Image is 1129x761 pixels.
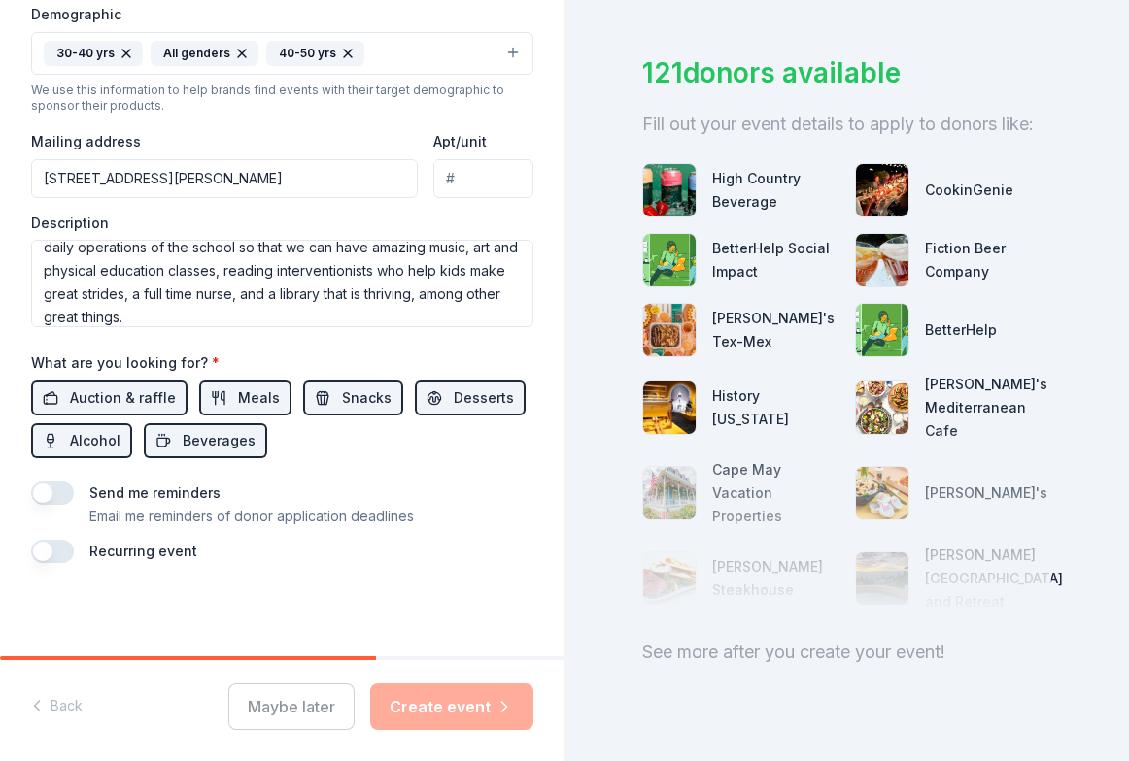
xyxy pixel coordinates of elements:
[44,41,143,66] div: 30-40 yrs
[642,109,1051,140] div: Fill out your event details to apply to donors like:
[712,384,839,431] div: History [US_STATE]
[454,386,514,410] span: Desserts
[144,423,267,458] button: Beverages
[643,381,696,434] img: photo for History Colorado
[31,132,141,151] label: Mailing address
[925,179,1013,202] div: CookinGenie
[151,41,258,66] div: All genders
[642,52,1051,93] div: 121 donors available
[643,304,696,356] img: photo for Chuy's Tex-Mex
[856,381,908,434] img: photo for Taziki's Mediterranean Cafe
[31,353,220,373] label: What are you looking for?
[712,307,839,353] div: [PERSON_NAME]'s Tex-Mex
[199,380,291,415] button: Meals
[342,386,392,410] span: Snacks
[712,167,839,214] div: High Country Beverage
[89,543,197,559] label: Recurring event
[643,164,696,216] img: photo for High Country Beverage
[183,429,256,452] span: Beverages
[643,234,696,286] img: photo for BetterHelp Social Impact
[89,505,414,528] p: Email me reminders of donor application deadlines
[31,380,188,415] button: Auction & raffle
[238,386,280,410] span: Meals
[31,83,533,114] div: We use this information to help brands find events with their target demographic to sponsor their...
[712,237,839,283] div: BetterHelp Social Impact
[925,318,997,342] div: BetterHelp
[303,380,403,415] button: Snacks
[856,304,908,356] img: photo for BetterHelp
[415,380,526,415] button: Desserts
[31,423,132,458] button: Alcohol
[925,237,1052,283] div: Fiction Beer Company
[856,234,908,286] img: photo for Fiction Beer Company
[31,214,109,233] label: Description
[31,159,418,198] input: Enter a US address
[89,484,221,501] label: Send me reminders
[642,637,1051,668] div: See more after you create your event!
[70,386,176,410] span: Auction & raffle
[925,373,1052,443] div: [PERSON_NAME]'s Mediterranean Cafe
[31,32,533,75] button: 30-40 yrsAll genders40-50 yrs
[433,159,533,198] input: #
[856,164,908,216] img: photo for CookinGenie
[70,429,120,452] span: Alcohol
[31,240,533,327] textarea: Each year, the Totally Teller auction raises critical funds to support the daily operations of th...
[31,5,121,24] label: Demographic
[266,41,364,66] div: 40-50 yrs
[433,132,487,151] label: Apt/unit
